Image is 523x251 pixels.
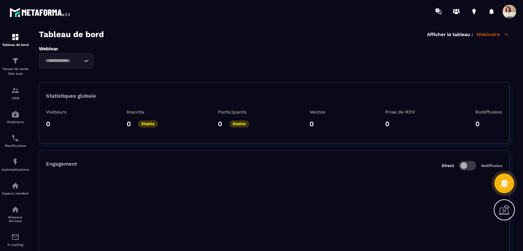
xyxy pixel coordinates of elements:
p: Stable [138,120,158,128]
p: Engagement [46,161,77,170]
img: formation [11,33,19,41]
a: automationsautomationsAutomatisations [2,153,29,177]
p: Espace membre [2,191,29,195]
p: Stable [229,120,249,128]
img: email [11,233,19,241]
div: Ventes [310,109,325,115]
a: schedulerschedulerPlanificateur [2,129,29,153]
img: automations [11,182,19,190]
img: formation [11,57,19,65]
div: Rediffusion [475,109,502,115]
img: social-network [11,205,19,214]
img: logo [10,6,71,18]
p: Réseaux Sociaux [2,215,29,223]
p: 0 [218,120,222,128]
input: Search for option [43,57,82,65]
div: Prise de RDV [385,109,415,115]
p: Tableau de bord [2,43,29,47]
img: formation [11,86,19,95]
div: Visiteurs [46,109,66,115]
p: Webinaire [476,31,509,37]
a: automationsautomationsEspace membre [2,177,29,200]
p: Afficher le tableau : [427,32,473,37]
a: automationsautomationsWebinaire [2,105,29,129]
a: social-networksocial-networkRéseaux Sociaux [2,200,29,228]
a: formationformationCRM [2,81,29,105]
p: 0 [385,120,390,128]
a: formationformationTunnel de vente Site web [2,52,29,81]
p: 0 [310,120,314,128]
p: 0 [127,120,131,128]
p: Tunnel de vente Site web [2,67,29,76]
img: automations [11,158,19,166]
p: Automatisations [2,168,29,171]
div: Search for option [39,53,93,69]
p: Statistiques globale [46,93,96,99]
p: Rediffusion [481,164,502,168]
a: formationformationTableau de bord [2,28,29,52]
p: 0 [475,120,480,128]
p: E-mailing [2,243,29,247]
img: scheduler [11,134,19,142]
p: Webinar [39,46,93,51]
img: automations [11,110,19,118]
h3: Tableau de bord [39,30,104,39]
p: Direct [442,163,454,168]
p: Planificateur [2,144,29,148]
div: Participants [218,109,249,115]
p: 0 [46,120,50,128]
p: Webinaire [2,120,29,124]
p: CRM [2,96,29,100]
div: Inscrits [127,109,158,115]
